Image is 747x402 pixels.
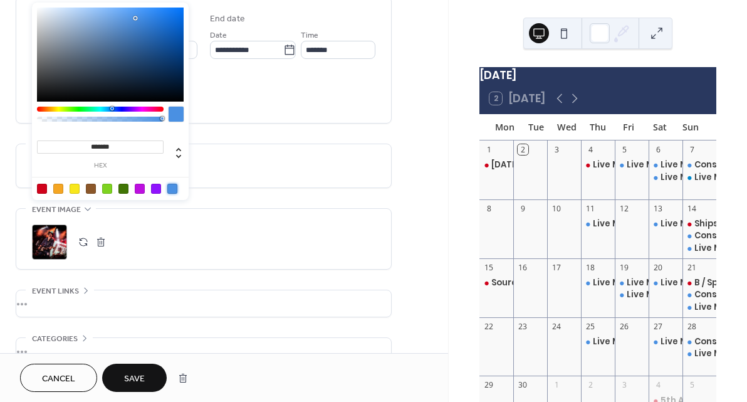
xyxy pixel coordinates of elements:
[489,114,520,140] div: Mon
[619,262,630,273] div: 19
[619,203,630,214] div: 12
[118,184,128,194] div: #417505
[687,321,697,332] div: 28
[135,184,145,194] div: #BD10E0
[42,373,75,386] span: Cancel
[619,144,630,155] div: 5
[210,29,227,42] span: Date
[585,262,596,273] div: 18
[32,225,67,260] div: ;
[682,172,716,183] div: Live Music: Weekend Alibi
[484,144,494,155] div: 1
[593,336,723,347] div: Live Music: Overserved Again
[593,277,712,288] div: Live Music: [PERSON_NAME]
[653,203,664,214] div: 13
[644,114,675,140] div: Sat
[649,172,682,183] div: Live Music: DJ Ryan Brown
[582,114,613,140] div: Thu
[518,380,528,391] div: 30
[619,321,630,332] div: 26
[682,336,716,347] div: Conscious Reggae Band
[70,184,80,194] div: #F8E71C
[484,321,494,332] div: 22
[649,159,682,171] div: Live Music: Different StrokeZ
[615,159,649,171] div: Live Music: DJ Mark Sousa
[479,159,513,171] div: Labor Day White Party
[551,380,562,391] div: 1
[551,262,562,273] div: 17
[682,243,716,254] div: Live Music: 7 Day Weekend
[682,159,716,171] div: Conscious Reggae Band
[593,218,712,230] div: Live Music: [PERSON_NAME]
[484,203,494,214] div: 8
[32,203,81,216] span: Event image
[619,380,630,391] div: 3
[676,114,706,140] div: Sun
[653,144,664,155] div: 6
[301,29,318,42] span: Time
[551,321,562,332] div: 24
[653,321,664,332] div: 27
[102,364,167,392] button: Save
[16,290,391,317] div: •••
[585,380,596,391] div: 2
[551,203,562,214] div: 10
[102,184,112,194] div: #7ED321
[593,159,712,171] div: Live Music: [PERSON_NAME]
[687,144,697,155] div: 7
[124,373,145,386] span: Save
[649,336,682,347] div: Live Music: Eli Cash Band
[682,218,716,230] div: Ships & Shops: Harry and Lou's Vintage Market
[687,262,697,273] div: 21
[53,184,63,194] div: #F5A623
[581,336,615,347] div: Live Music: Overserved Again
[521,114,551,140] div: Tue
[551,114,582,140] div: Wed
[585,144,596,155] div: 4
[653,262,664,273] div: 20
[551,144,562,155] div: 3
[479,67,716,83] div: [DATE]
[653,380,664,391] div: 4
[491,159,575,171] div: [DATE] White Party
[20,364,97,392] button: Cancel
[682,302,716,313] div: Live Music: Legends of Summer
[210,13,245,26] div: End date
[518,144,528,155] div: 2
[167,184,177,194] div: #4A90E2
[581,218,615,230] div: Live Music: Spencer Singer
[682,289,716,300] div: Conscious Reggae Band
[151,184,161,194] div: #9013FE
[479,277,513,288] div: Source Method Presents Do Not Disturb: Modern Mindful Pop-Up Series
[32,285,79,298] span: Event links
[615,289,649,300] div: Live Music: DJ Cam Wick
[615,277,649,288] div: Live Music: Band Moe Jurphy
[484,262,494,273] div: 15
[16,338,391,364] div: •••
[32,332,78,346] span: Categories
[86,184,96,194] div: #8B572A
[682,348,716,359] div: Live Music: The Beat Drops
[687,203,697,214] div: 14
[518,321,528,332] div: 23
[687,380,697,391] div: 5
[649,218,682,230] div: Live Music: Overserved Again
[581,159,615,171] div: Live Music: Houston Bernard
[518,203,528,214] div: 9
[585,203,596,214] div: 11
[484,380,494,391] div: 29
[682,230,716,241] div: Conscious Reggae Band
[581,277,615,288] div: Live Music: Chris Ballerini
[37,162,164,169] label: hex
[37,184,47,194] div: #D0021B
[585,321,596,332] div: 25
[682,277,716,288] div: B / Spoke Fitness Takeover
[649,277,682,288] div: Live Music: Sunset View
[518,262,528,273] div: 16
[614,114,644,140] div: Fri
